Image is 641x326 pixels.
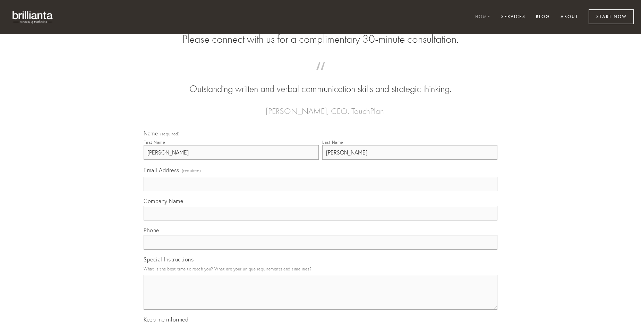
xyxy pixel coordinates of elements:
[182,166,201,175] span: (required)
[322,140,343,145] div: Last Name
[556,11,583,23] a: About
[155,69,486,96] blockquote: Outstanding written and verbal communication skills and strategic thinking.
[144,167,179,174] span: Email Address
[155,96,486,118] figcaption: — [PERSON_NAME], CEO, TouchPlan
[160,132,180,136] span: (required)
[471,11,495,23] a: Home
[144,33,497,46] h2: Please connect with us for a complimentary 30-minute consultation.
[144,316,188,323] span: Keep me informed
[144,264,497,274] p: What is the best time to reach you? What are your unique requirements and timelines?
[589,9,634,24] a: Start Now
[531,11,554,23] a: Blog
[144,256,194,263] span: Special Instructions
[144,227,159,234] span: Phone
[155,69,486,82] span: “
[144,130,158,137] span: Name
[497,11,530,23] a: Services
[144,198,183,204] span: Company Name
[7,7,59,27] img: brillianta - research, strategy, marketing
[144,140,165,145] div: First Name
